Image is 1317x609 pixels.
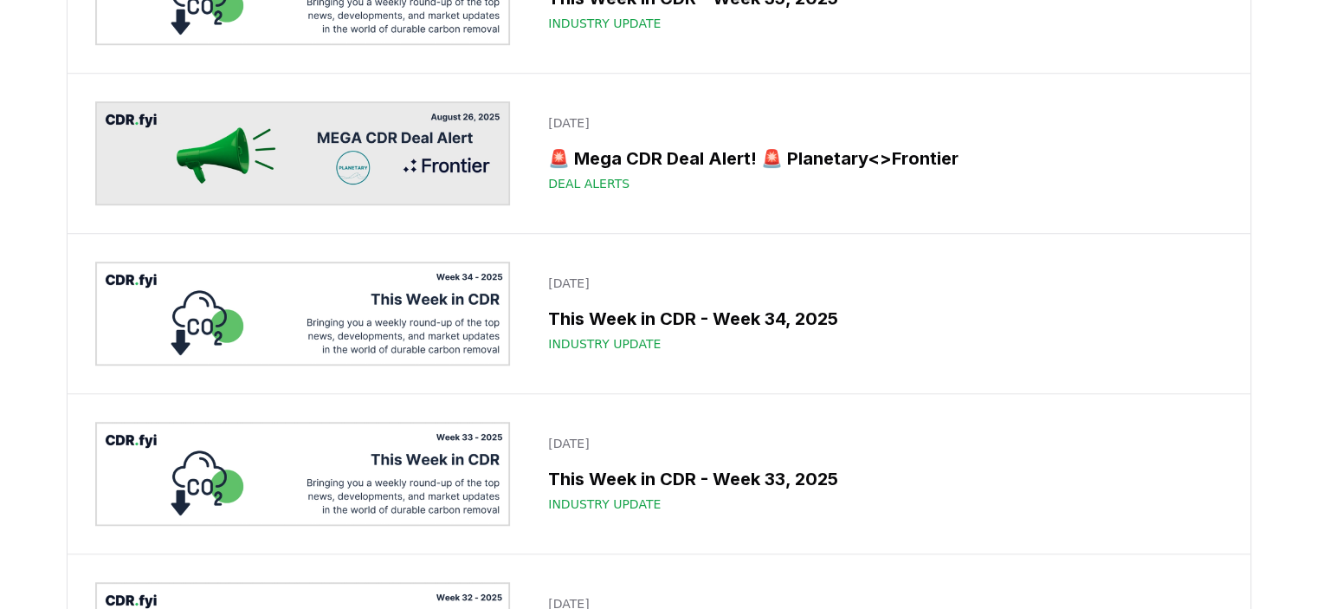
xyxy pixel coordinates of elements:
h3: 🚨 Mega CDR Deal Alert! 🚨 Planetary<>Frontier [548,146,1211,172]
a: [DATE]This Week in CDR - Week 34, 2025Industry Update [538,264,1222,363]
p: [DATE] [548,114,1211,132]
img: This Week in CDR - Week 34, 2025 blog post image [95,262,511,366]
img: 🚨 Mega CDR Deal Alert! 🚨 Planetary<>Frontier blog post image [95,101,511,205]
a: [DATE]This Week in CDR - Week 33, 2025Industry Update [538,424,1222,523]
span: Industry Update [548,496,661,513]
img: This Week in CDR - Week 33, 2025 blog post image [95,422,511,526]
h3: This Week in CDR - Week 34, 2025 [548,306,1211,332]
p: [DATE] [548,275,1211,292]
p: [DATE] [548,435,1211,452]
a: [DATE]🚨 Mega CDR Deal Alert! 🚨 Planetary<>FrontierDeal Alerts [538,104,1222,203]
span: Industry Update [548,15,661,32]
span: Industry Update [548,335,661,353]
h3: This Week in CDR - Week 33, 2025 [548,466,1211,492]
span: Deal Alerts [548,175,629,192]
